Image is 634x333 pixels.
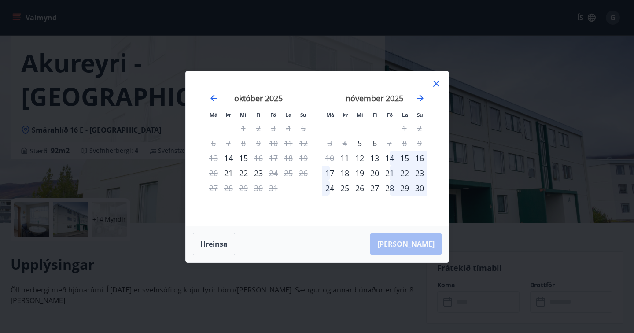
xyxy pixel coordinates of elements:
td: Choose miðvikudagur, 15. október 2025 as your check-in date. It’s available. [236,151,251,166]
div: Aðeins útritun í boði [382,136,397,151]
small: Fö [387,111,393,118]
td: Not available. laugardagur, 25. október 2025 [281,166,296,181]
div: 25 [337,181,352,196]
small: Þr [343,111,348,118]
div: 12 [352,151,367,166]
td: Choose miðvikudagur, 22. október 2025 as your check-in date. It’s available. [236,166,251,181]
td: Not available. sunnudagur, 12. október 2025 [296,136,311,151]
div: 21 [382,166,397,181]
td: Not available. þriðjudagur, 4. nóvember 2025 [337,136,352,151]
strong: október 2025 [234,93,283,104]
td: Choose fimmtudagur, 13. nóvember 2025 as your check-in date. It’s available. [367,151,382,166]
td: Choose þriðjudagur, 21. október 2025 as your check-in date. It’s available. [221,166,236,181]
td: Not available. sunnudagur, 9. nóvember 2025 [412,136,427,151]
td: Not available. föstudagur, 24. október 2025 [266,166,281,181]
div: 16 [412,151,427,166]
div: Calendar [196,82,438,215]
small: Má [210,111,217,118]
div: Aðeins innritun í boði [337,151,352,166]
div: 17 [322,166,337,181]
td: Not available. miðvikudagur, 1. október 2025 [236,121,251,136]
td: Not available. laugardagur, 18. október 2025 [281,151,296,166]
td: Not available. sunnudagur, 19. október 2025 [296,151,311,166]
small: Fö [270,111,276,118]
div: 18 [337,166,352,181]
td: Not available. laugardagur, 1. nóvember 2025 [397,121,412,136]
td: Not available. mánudagur, 6. október 2025 [206,136,221,151]
td: Choose sunnudagur, 30. nóvember 2025 as your check-in date. It’s available. [412,181,427,196]
td: Not available. mánudagur, 13. október 2025 [206,151,221,166]
td: Not available. sunnudagur, 5. október 2025 [296,121,311,136]
td: Choose fimmtudagur, 23. október 2025 as your check-in date. It’s available. [251,166,266,181]
td: Choose fimmtudagur, 6. nóvember 2025 as your check-in date. It’s available. [367,136,382,151]
td: Choose mánudagur, 24. nóvember 2025 as your check-in date. It’s available. [322,181,337,196]
small: La [402,111,408,118]
td: Choose föstudagur, 14. nóvember 2025 as your check-in date. It’s available. [382,151,397,166]
td: Choose þriðjudagur, 25. nóvember 2025 as your check-in date. It’s available. [337,181,352,196]
div: 26 [352,181,367,196]
td: Choose laugardagur, 29. nóvember 2025 as your check-in date. It’s available. [397,181,412,196]
div: 29 [397,181,412,196]
div: 15 [397,151,412,166]
td: Not available. fimmtudagur, 16. október 2025 [251,151,266,166]
td: Not available. fimmtudagur, 9. október 2025 [251,136,266,151]
div: 24 [322,181,337,196]
div: 28 [382,181,397,196]
small: Su [417,111,423,118]
strong: nóvember 2025 [346,93,403,104]
td: Not available. þriðjudagur, 28. október 2025 [221,181,236,196]
div: 30 [412,181,427,196]
div: 22 [236,166,251,181]
td: Not available. þriðjudagur, 7. október 2025 [221,136,236,151]
td: Not available. föstudagur, 3. október 2025 [266,121,281,136]
div: 20 [367,166,382,181]
div: Aðeins innritun í boði [352,136,367,151]
td: Not available. föstudagur, 17. október 2025 [266,151,281,166]
small: Fi [256,111,261,118]
div: Move forward to switch to the next month. [415,93,425,104]
small: Su [300,111,306,118]
td: Choose laugardagur, 22. nóvember 2025 as your check-in date. It’s available. [397,166,412,181]
small: Mi [240,111,247,118]
td: Not available. föstudagur, 7. nóvember 2025 [382,136,397,151]
td: Not available. sunnudagur, 26. október 2025 [296,166,311,181]
button: Hreinsa [193,233,235,255]
td: Choose mánudagur, 17. nóvember 2025 as your check-in date. It’s available. [322,166,337,181]
div: 14 [382,151,397,166]
div: 27 [367,181,382,196]
td: Choose fimmtudagur, 27. nóvember 2025 as your check-in date. It’s available. [367,181,382,196]
td: Choose miðvikudagur, 5. nóvember 2025 as your check-in date. It’s available. [352,136,367,151]
td: Not available. fimmtudagur, 2. október 2025 [251,121,266,136]
div: 6 [367,136,382,151]
td: Choose miðvikudagur, 19. nóvember 2025 as your check-in date. It’s available. [352,166,367,181]
div: 19 [352,166,367,181]
td: Not available. mánudagur, 10. nóvember 2025 [322,151,337,166]
td: Choose miðvikudagur, 26. nóvember 2025 as your check-in date. It’s available. [352,181,367,196]
div: Aðeins útritun í boði [251,151,266,166]
td: Choose laugardagur, 15. nóvember 2025 as your check-in date. It’s available. [397,151,412,166]
div: Aðeins innritun í boði [221,166,236,181]
td: Choose föstudagur, 21. nóvember 2025 as your check-in date. It’s available. [382,166,397,181]
small: La [285,111,291,118]
td: Choose sunnudagur, 16. nóvember 2025 as your check-in date. It’s available. [412,151,427,166]
td: Choose sunnudagur, 23. nóvember 2025 as your check-in date. It’s available. [412,166,427,181]
td: Not available. föstudagur, 10. október 2025 [266,136,281,151]
td: Choose miðvikudagur, 12. nóvember 2025 as your check-in date. It’s available. [352,151,367,166]
td: Not available. sunnudagur, 2. nóvember 2025 [412,121,427,136]
div: Aðeins útritun í boði [266,166,281,181]
small: Þr [226,111,231,118]
td: Not available. laugardagur, 8. nóvember 2025 [397,136,412,151]
td: Choose þriðjudagur, 14. október 2025 as your check-in date. It’s available. [221,151,236,166]
small: Fi [373,111,377,118]
small: Mi [357,111,363,118]
td: Choose þriðjudagur, 11. nóvember 2025 as your check-in date. It’s available. [337,151,352,166]
div: 23 [412,166,427,181]
td: Not available. fimmtudagur, 30. október 2025 [251,181,266,196]
div: 15 [236,151,251,166]
div: 22 [397,166,412,181]
td: Not available. mánudagur, 3. nóvember 2025 [322,136,337,151]
td: Choose fimmtudagur, 20. nóvember 2025 as your check-in date. It’s available. [367,166,382,181]
td: Not available. miðvikudagur, 8. október 2025 [236,136,251,151]
td: Not available. laugardagur, 11. október 2025 [281,136,296,151]
td: Choose þriðjudagur, 18. nóvember 2025 as your check-in date. It’s available. [337,166,352,181]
